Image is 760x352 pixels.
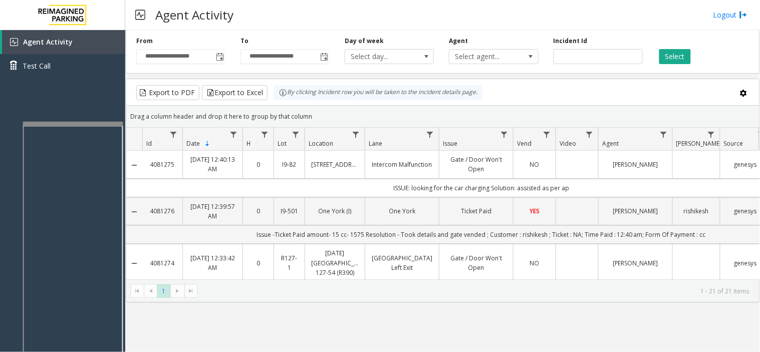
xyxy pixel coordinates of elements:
[148,206,176,216] a: 4081276
[530,160,540,169] span: NO
[23,61,51,71] span: Test Call
[657,128,670,141] a: Agent Filter Menu
[279,89,287,97] img: infoIcon.svg
[371,206,433,216] a: One York
[739,10,747,20] img: logout
[289,128,303,141] a: Lot Filter Menu
[148,160,176,169] a: 4081275
[517,139,532,148] span: Vend
[659,49,691,64] button: Select
[602,139,619,148] span: Agent
[150,3,238,27] h3: Agent Activity
[126,108,759,125] div: Drag a column header and drop it here to group by that column
[724,139,743,148] span: Source
[713,10,747,20] a: Logout
[214,50,225,64] span: Toggle popup
[371,253,433,272] a: [GEOGRAPHIC_DATA] Left Exit
[204,287,749,295] kendo-pager-info: 1 - 21 of 21 items
[274,85,482,100] div: By clicking Incident row you will be taken to the incident details page.
[449,50,520,64] span: Select agent...
[345,37,384,46] label: Day of week
[136,37,153,46] label: From
[249,258,268,268] a: 0
[554,37,588,46] label: Incident Id
[10,38,18,46] img: 'icon'
[189,155,236,174] a: [DATE] 12:40:13 AM
[423,128,437,141] a: Lane Filter Menu
[189,253,236,272] a: [DATE] 12:33:42 AM
[445,155,507,174] a: Gate / Door Won't Open
[318,50,329,64] span: Toggle popup
[540,128,554,141] a: Vend Filter Menu
[258,128,272,141] a: H Filter Menu
[497,128,511,141] a: Issue Filter Menu
[605,160,666,169] a: [PERSON_NAME]
[520,206,550,216] a: YES
[135,3,145,27] img: pageIcon
[345,50,416,64] span: Select day...
[249,160,268,169] a: 0
[227,128,240,141] a: Date Filter Menu
[445,206,507,216] a: Ticket Paid
[136,85,199,100] button: Export to PDF
[349,128,363,141] a: Location Filter Menu
[157,284,170,298] span: Page 1
[202,85,268,100] button: Export to Excel
[679,206,714,216] a: rishikesh
[560,139,576,148] span: Video
[605,258,666,268] a: [PERSON_NAME]
[189,202,236,221] a: [DATE] 12:39:57 AM
[311,206,359,216] a: One York (I)
[126,128,759,279] div: Data table
[443,139,457,148] span: Issue
[249,206,268,216] a: 0
[530,207,540,215] span: YES
[246,139,251,148] span: H
[203,140,211,148] span: Sortable
[280,253,299,272] a: R127-1
[676,139,722,148] span: [PERSON_NAME]
[280,160,299,169] a: I9-82
[311,248,359,277] a: [DATE] [GEOGRAPHIC_DATA] 127-54 (R390)
[2,30,125,54] a: Agent Activity
[520,160,550,169] a: NO
[309,139,333,148] span: Location
[371,160,433,169] a: Intercom Malfunction
[126,161,142,169] a: Collapse Details
[186,139,200,148] span: Date
[311,160,359,169] a: [STREET_ADDRESS]
[126,208,142,216] a: Collapse Details
[449,37,468,46] label: Agent
[240,37,248,46] label: To
[369,139,382,148] span: Lane
[146,139,152,148] span: Id
[605,206,666,216] a: [PERSON_NAME]
[126,259,142,267] a: Collapse Details
[445,253,507,272] a: Gate / Door Won't Open
[280,206,299,216] a: I9-501
[530,259,540,267] span: NO
[23,37,73,47] span: Agent Activity
[278,139,287,148] span: Lot
[583,128,596,141] a: Video Filter Menu
[520,258,550,268] a: NO
[704,128,718,141] a: Parker Filter Menu
[148,258,176,268] a: 4081274
[167,128,180,141] a: Id Filter Menu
